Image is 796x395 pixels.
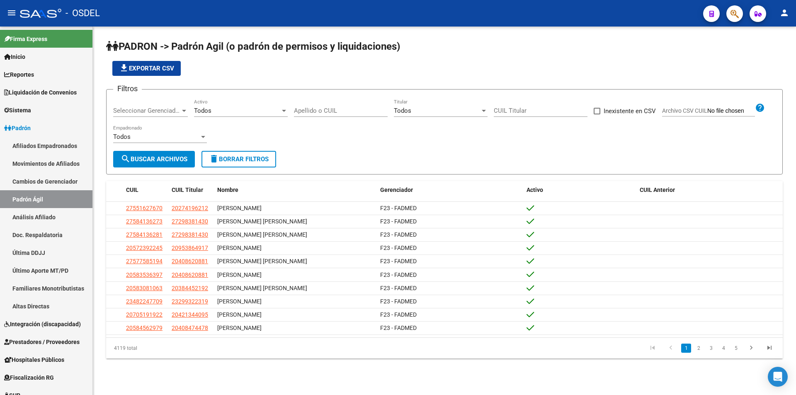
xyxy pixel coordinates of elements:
span: 20584562979 [126,325,163,331]
span: 20583081063 [126,285,163,291]
span: Borrar Filtros [209,155,269,163]
span: F23 - FADMED [380,298,417,305]
span: Prestadores / Proveedores [4,337,80,347]
span: F23 - FADMED [380,258,417,264]
span: 20421344095 [172,311,208,318]
button: Exportar CSV [112,61,181,76]
a: go to last page [762,344,777,353]
a: 5 [731,344,741,353]
span: PADRON -> Padrón Agil (o padrón de permisos y liquidaciones) [106,41,400,52]
span: 20705191922 [126,311,163,318]
a: 3 [706,344,716,353]
h3: Filtros [113,83,142,95]
span: 20408620881 [172,258,208,264]
span: [PERSON_NAME] [217,271,262,278]
datatable-header-cell: CUIL Anterior [636,181,783,199]
span: [PERSON_NAME] [217,205,262,211]
mat-icon: person [779,8,789,18]
input: Archivo CSV CUIL [707,107,755,115]
span: F23 - FADMED [380,245,417,251]
span: CUIL Anterior [640,187,675,193]
span: Archivo CSV CUIL [662,107,707,114]
span: Buscar Archivos [121,155,187,163]
span: F23 - FADMED [380,311,417,318]
span: Sistema [4,106,31,115]
span: [PERSON_NAME] [PERSON_NAME] [217,258,307,264]
mat-icon: file_download [119,63,129,73]
span: [PERSON_NAME] [217,325,262,331]
span: [PERSON_NAME] [PERSON_NAME] [217,231,307,238]
span: F23 - FADMED [380,231,417,238]
span: F23 - FADMED [380,271,417,278]
mat-icon: menu [7,8,17,18]
span: Inexistente en CSV [604,106,656,116]
li: page 5 [730,341,742,355]
span: CUIL [126,187,138,193]
span: 20274196212 [172,205,208,211]
span: F23 - FADMED [380,285,417,291]
li: page 2 [692,341,705,355]
span: Integración (discapacidad) [4,320,81,329]
a: go to next page [743,344,759,353]
button: Buscar Archivos [113,151,195,167]
a: 1 [681,344,691,353]
mat-icon: help [755,103,765,113]
span: - OSDEL [66,4,100,22]
span: 27298381430 [172,231,208,238]
datatable-header-cell: Gerenciador [377,181,523,199]
span: [PERSON_NAME] [PERSON_NAME] [217,285,307,291]
a: 4 [718,344,728,353]
button: Borrar Filtros [201,151,276,167]
mat-icon: search [121,154,131,164]
li: page 4 [717,341,730,355]
span: [PERSON_NAME] [PERSON_NAME] [217,218,307,225]
a: go to previous page [663,344,679,353]
span: Liquidación de Convenios [4,88,77,97]
li: page 1 [680,341,692,355]
span: Activo [527,187,543,193]
span: Reportes [4,70,34,79]
datatable-header-cell: CUIL Titular [168,181,214,199]
span: Exportar CSV [119,65,174,72]
span: 20953864917 [172,245,208,251]
datatable-header-cell: Nombre [214,181,377,199]
span: Gerenciador [380,187,413,193]
span: 20408620881 [172,271,208,278]
span: Todos [194,107,211,114]
span: 20384452192 [172,285,208,291]
span: Inicio [4,52,25,61]
span: [PERSON_NAME] [217,245,262,251]
span: 27584136273 [126,218,163,225]
mat-icon: delete [209,154,219,164]
span: Todos [394,107,411,114]
span: Nombre [217,187,238,193]
span: F23 - FADMED [380,205,417,211]
a: go to first page [645,344,660,353]
span: F23 - FADMED [380,218,417,225]
div: Open Intercom Messenger [768,367,788,387]
span: 20572392245 [126,245,163,251]
datatable-header-cell: Activo [523,181,636,199]
span: Hospitales Públicos [4,355,64,364]
span: [PERSON_NAME] [217,311,262,318]
span: 27551627670 [126,205,163,211]
span: 27584136281 [126,231,163,238]
span: 23482247709 [126,298,163,305]
div: 4119 total [106,338,240,359]
span: Seleccionar Gerenciador [113,107,180,114]
span: 20583536397 [126,271,163,278]
span: 27298381430 [172,218,208,225]
datatable-header-cell: CUIL [123,181,168,199]
span: [PERSON_NAME] [217,298,262,305]
span: Padrón [4,124,31,133]
span: 23299322319 [172,298,208,305]
span: Todos [113,133,131,141]
a: 2 [694,344,704,353]
span: F23 - FADMED [380,325,417,331]
span: Firma Express [4,34,47,44]
span: CUIL Titular [172,187,203,193]
span: 27577585194 [126,258,163,264]
span: Fiscalización RG [4,373,54,382]
li: page 3 [705,341,717,355]
span: 20408474478 [172,325,208,331]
